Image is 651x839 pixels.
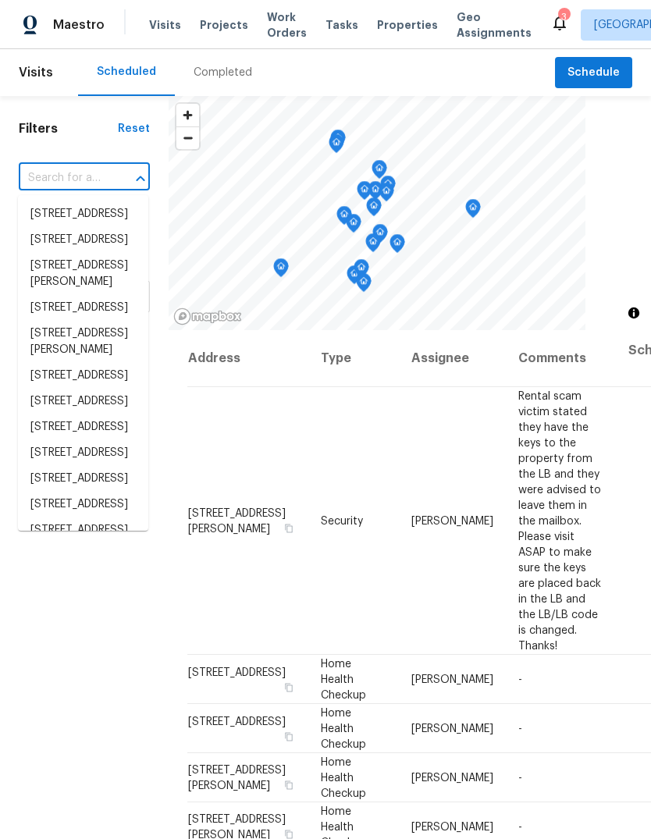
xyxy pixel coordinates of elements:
span: - [518,674,522,684]
div: Map marker [354,259,369,283]
li: [STREET_ADDRESS] [18,363,148,389]
div: Map marker [346,214,361,238]
div: Map marker [372,224,388,248]
li: [STREET_ADDRESS] [18,440,148,466]
span: - [518,723,522,734]
div: Map marker [347,265,362,290]
button: Toggle attribution [624,304,643,322]
span: Projects [200,17,248,33]
span: Geo Assignments [457,9,532,41]
div: Map marker [357,181,372,205]
button: Copy Address [282,521,296,535]
button: Schedule [555,57,632,89]
span: Work Orders [267,9,307,41]
div: Completed [194,65,252,80]
canvas: Map [169,96,585,330]
div: Map marker [390,234,405,258]
div: Scheduled [97,64,156,80]
span: Tasks [325,20,358,30]
span: Visits [149,17,181,33]
div: Reset [118,121,150,137]
a: Mapbox homepage [173,308,242,325]
li: [STREET_ADDRESS] [18,389,148,414]
div: 3 [558,9,569,25]
div: Map marker [372,160,387,184]
div: Map marker [368,181,383,205]
li: [STREET_ADDRESS] [18,295,148,321]
div: Map marker [273,258,289,283]
th: Address [187,330,308,387]
button: Copy Address [282,729,296,743]
div: Map marker [379,183,394,207]
li: [STREET_ADDRESS] [18,492,148,517]
span: Home Health Checkup [321,707,366,749]
span: Security [321,515,363,526]
div: Map marker [365,233,381,258]
span: [STREET_ADDRESS][PERSON_NAME] [188,764,286,791]
li: [STREET_ADDRESS] [18,414,148,440]
th: Type [308,330,399,387]
button: Close [130,168,151,190]
span: Maestro [53,17,105,33]
span: [PERSON_NAME] [411,821,493,832]
span: Properties [377,17,438,33]
button: Zoom in [176,104,199,126]
div: Map marker [330,130,346,154]
li: [STREET_ADDRESS] [18,201,148,227]
span: Zoom out [176,127,199,149]
span: Schedule [567,63,620,83]
span: Rental scam victim stated they have the keys to the property from the LB and they were advised to... [518,390,601,651]
span: [STREET_ADDRESS] [188,667,286,677]
input: Search for an address... [19,166,106,190]
span: [PERSON_NAME] [411,515,493,526]
button: Zoom out [176,126,199,149]
h1: Filters [19,121,118,137]
div: Map marker [336,206,352,230]
span: Visits [19,55,53,90]
span: - [518,772,522,783]
span: [PERSON_NAME] [411,772,493,783]
span: - [518,821,522,832]
div: Map marker [366,197,382,222]
li: [STREET_ADDRESS] [18,466,148,492]
span: [STREET_ADDRESS] [188,716,286,727]
th: Comments [506,330,616,387]
li: [STREET_ADDRESS][PERSON_NAME] [18,321,148,363]
li: [STREET_ADDRESS][PERSON_NAME] [18,253,148,295]
span: Toggle attribution [629,304,639,322]
th: Assignee [399,330,506,387]
button: Copy Address [282,777,296,791]
li: [STREET_ADDRESS] [18,227,148,253]
span: Home Health Checkup [321,658,366,700]
span: [STREET_ADDRESS][PERSON_NAME] [188,507,286,534]
div: Map marker [356,273,372,297]
span: [PERSON_NAME] [411,723,493,734]
li: [STREET_ADDRESS] [18,517,148,543]
button: Copy Address [282,680,296,694]
div: Map marker [329,134,344,158]
div: Map marker [380,176,396,200]
span: [PERSON_NAME] [411,674,493,684]
span: Home Health Checkup [321,756,366,798]
div: Map marker [465,199,481,223]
